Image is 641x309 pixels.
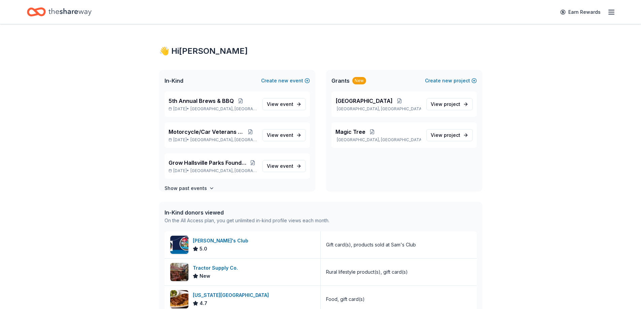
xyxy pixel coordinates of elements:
[262,98,306,110] a: View event
[326,268,408,276] div: Rural lifestyle product(s), gift card(s)
[165,184,207,192] h4: Show past events
[278,77,288,85] span: new
[159,46,482,56] div: 👋 Hi [PERSON_NAME]
[190,168,257,173] span: [GEOGRAPHIC_DATA], [GEOGRAPHIC_DATA]
[200,299,207,307] span: 4.7
[165,184,214,192] button: Show past events
[169,137,257,143] p: [DATE] •
[267,131,293,139] span: View
[267,162,293,170] span: View
[169,106,257,112] p: [DATE] •
[169,97,234,105] span: 5th Annual Brews & BBQ
[169,168,257,173] p: [DATE] •
[335,128,365,136] span: Magic Tree
[426,129,473,141] a: View project
[280,163,293,169] span: event
[170,263,188,281] img: Image for Tractor Supply Co.
[169,128,244,136] span: Motorcycle/Car Veterans Run
[170,236,188,254] img: Image for Sam's Club
[326,295,365,303] div: Food, gift card(s)
[335,137,421,143] p: [GEOGRAPHIC_DATA], [GEOGRAPHIC_DATA]
[193,264,241,272] div: Tractor Supply Co.
[165,208,329,217] div: In-Kind donors viewed
[431,100,460,108] span: View
[261,77,310,85] button: Createnewevent
[431,131,460,139] span: View
[326,241,416,249] div: Gift card(s), products sold at Sam's Club
[262,129,306,141] a: View event
[193,237,251,245] div: [PERSON_NAME]'s Club
[193,291,272,299] div: [US_STATE][GEOGRAPHIC_DATA]
[280,132,293,138] span: event
[262,160,306,172] a: View event
[335,106,421,112] p: [GEOGRAPHIC_DATA], [GEOGRAPHIC_DATA]
[280,101,293,107] span: event
[27,4,92,20] a: Home
[556,6,605,18] a: Earn Rewards
[335,97,393,105] span: [GEOGRAPHIC_DATA]
[331,77,350,85] span: Grants
[444,132,460,138] span: project
[200,245,207,253] span: 5.0
[190,137,257,143] span: [GEOGRAPHIC_DATA], [GEOGRAPHIC_DATA]
[352,77,366,84] div: New
[190,106,257,112] span: [GEOGRAPHIC_DATA], [GEOGRAPHIC_DATA]
[165,217,329,225] div: On the All Access plan, you get unlimited in-kind profile views each month.
[425,77,477,85] button: Createnewproject
[426,98,473,110] a: View project
[170,290,188,308] img: Image for Texas Roadhouse
[200,272,210,280] span: New
[165,77,183,85] span: In-Kind
[169,159,249,167] span: Grow Hallsville Parks Foundation Bingo Fundraiser
[442,77,452,85] span: new
[444,101,460,107] span: project
[267,100,293,108] span: View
